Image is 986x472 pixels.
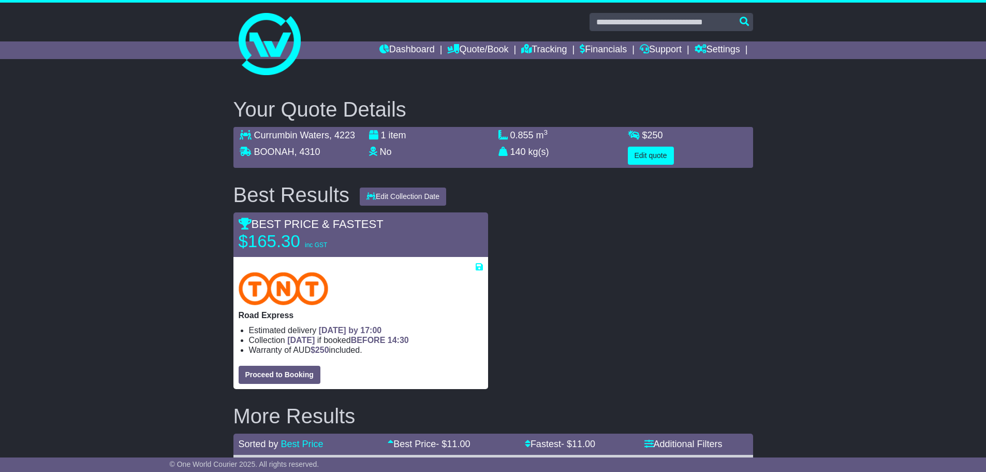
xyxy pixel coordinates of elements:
[281,439,323,449] a: Best Price
[305,241,327,249] span: inc GST
[228,183,355,206] div: Best Results
[388,336,409,345] span: 14:30
[525,439,595,449] a: Fastest- $11.00
[536,130,548,140] span: m
[249,335,483,345] li: Collection
[239,218,384,231] span: BEST PRICE & FASTEST
[510,130,534,140] span: 0.855
[695,41,740,59] a: Settings
[380,147,392,157] span: No
[239,231,368,252] p: $165.30
[580,41,627,59] a: Financials
[647,130,663,140] span: 250
[544,128,548,136] sup: 3
[249,325,483,335] li: Estimated delivery
[642,130,663,140] span: $
[628,147,674,165] button: Edit quote
[311,346,329,354] span: $
[388,439,470,449] a: Best Price- $11.00
[233,405,753,427] h2: More Results
[233,98,753,121] h2: Your Quote Details
[561,439,595,449] span: - $
[510,147,526,157] span: 140
[239,366,320,384] button: Proceed to Booking
[351,336,386,345] span: BEFORE
[249,345,483,355] li: Warranty of AUD included.
[644,439,723,449] a: Additional Filters
[319,326,382,335] span: [DATE] by 17:00
[287,336,408,345] span: if booked
[254,130,329,140] span: Currumbin Waters
[381,130,386,140] span: 1
[170,460,319,468] span: © One World Courier 2025. All rights reserved.
[329,130,355,140] span: , 4223
[254,147,295,157] span: BOONAH
[436,439,470,449] span: - $
[295,147,320,157] span: , 4310
[528,147,549,157] span: kg(s)
[389,130,406,140] span: item
[447,41,508,59] a: Quote/Book
[379,41,435,59] a: Dashboard
[239,272,329,305] img: TNT Domestic: Road Express
[239,439,278,449] span: Sorted by
[287,336,315,345] span: [DATE]
[315,346,329,354] span: 250
[521,41,567,59] a: Tracking
[447,439,470,449] span: 11.00
[572,439,595,449] span: 11.00
[239,310,483,320] p: Road Express
[640,41,682,59] a: Support
[360,188,446,206] button: Edit Collection Date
